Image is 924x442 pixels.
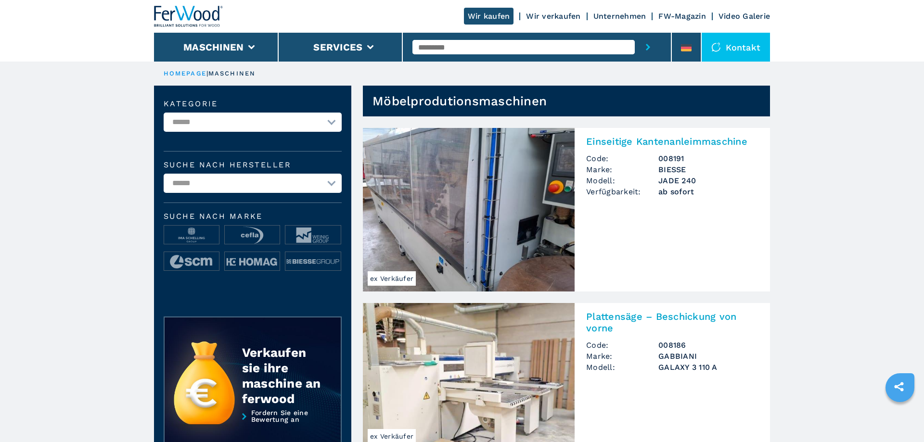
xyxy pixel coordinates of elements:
h3: 008191 [658,153,758,164]
img: image [285,252,340,271]
span: Marke: [586,164,658,175]
h3: GALAXY 3 110 A [658,362,758,373]
h3: GABBIANI [658,351,758,362]
a: FW-Magazin [658,12,706,21]
a: Wir kaufen [464,8,514,25]
span: | [206,70,208,77]
img: image [164,252,219,271]
span: Suche nach Marke [164,213,342,220]
a: Video Galerie [719,12,770,21]
span: ex Verkäufer [368,271,416,286]
p: maschinen [208,69,256,78]
span: Marke: [586,351,658,362]
h3: JADE 240 [658,175,758,186]
a: HOMEPAGE [164,70,206,77]
h3: 008186 [658,340,758,351]
button: submit-button [635,33,661,62]
span: Modell: [586,175,658,186]
label: Kategorie [164,100,342,108]
label: Suche nach Hersteller [164,161,342,169]
span: Modell: [586,362,658,373]
img: Kontakt [711,42,721,52]
span: ab sofort [658,186,758,197]
button: Services [313,41,362,53]
img: image [225,252,280,271]
a: Wir verkaufen [526,12,580,21]
a: sharethis [887,375,911,399]
a: Unternehmen [593,12,646,21]
h2: Plattensäge – Beschickung von vorne [586,311,758,334]
h1: Möbelprodutionsmaschinen [372,93,547,109]
img: image [164,226,219,245]
h3: BIESSE [658,164,758,175]
img: Einseitige Kantenanleimmaschine BIESSE JADE 240 [363,128,575,291]
h2: Einseitige Kantenanleimmaschine [586,136,758,147]
button: Maschinen [183,41,244,53]
div: Kontakt [702,33,770,62]
div: Verkaufen sie ihre maschine an ferwood [242,345,322,406]
span: Verfügbarkeit: [586,186,658,197]
img: image [285,226,340,245]
a: Einseitige Kantenanleimmaschine BIESSE JADE 240ex VerkäuferEinseitige KantenanleimmaschineCode:00... [363,128,770,291]
span: Code: [586,153,658,164]
img: Ferwood [154,6,223,27]
span: Code: [586,340,658,351]
img: image [225,226,280,245]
